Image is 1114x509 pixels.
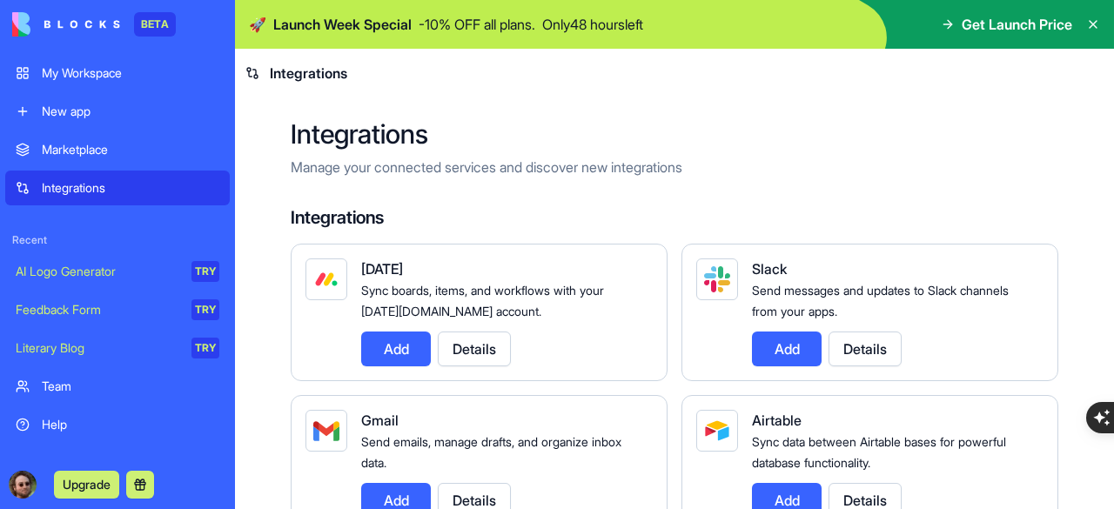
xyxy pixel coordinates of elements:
[542,14,643,35] p: Only 48 hours left
[361,434,621,470] span: Send emails, manage drafts, and organize inbox data.
[16,263,179,280] div: AI Logo Generator
[5,369,230,404] a: Team
[42,64,219,82] div: My Workspace
[42,103,219,120] div: New app
[438,332,511,366] button: Details
[752,434,1006,470] span: Sync data between Airtable bases for powerful database functionality.
[419,14,535,35] p: - 10 % OFF all plans.
[270,63,347,84] span: Integrations
[752,260,787,278] span: Slack
[54,475,119,492] a: Upgrade
[752,332,822,366] button: Add
[12,12,176,37] a: BETA
[42,416,219,433] div: Help
[291,157,1058,177] p: Manage your connected services and discover new integrations
[249,14,266,35] span: 🚀
[361,260,403,278] span: [DATE]
[273,14,412,35] span: Launch Week Special
[42,378,219,395] div: Team
[5,132,230,167] a: Marketplace
[5,254,230,289] a: AI Logo GeneratorTRY
[962,14,1072,35] span: Get Launch Price
[752,412,802,429] span: Airtable
[5,292,230,327] a: Feedback FormTRY
[5,233,230,247] span: Recent
[12,12,120,37] img: logo
[5,94,230,129] a: New app
[829,332,902,366] button: Details
[16,301,179,318] div: Feedback Form
[291,205,1058,230] h4: Integrations
[42,179,219,197] div: Integrations
[5,56,230,90] a: My Workspace
[752,283,1009,318] span: Send messages and updates to Slack channels from your apps.
[54,471,119,499] button: Upgrade
[134,12,176,37] div: BETA
[291,118,1058,150] h2: Integrations
[361,332,431,366] button: Add
[42,141,219,158] div: Marketplace
[5,331,230,365] a: Literary BlogTRY
[191,261,219,282] div: TRY
[191,338,219,358] div: TRY
[5,407,230,442] a: Help
[5,171,230,205] a: Integrations
[16,339,179,357] div: Literary Blog
[191,299,219,320] div: TRY
[5,445,230,480] a: Give feedback
[361,283,604,318] span: Sync boards, items, and workflows with your [DATE][DOMAIN_NAME] account.
[9,471,37,499] img: ACg8ocLOzJOMfx9isZ1m78W96V-9B_-F0ZO2mgTmhXa4GGAzbULkhUdz=s96-c
[361,412,399,429] span: Gmail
